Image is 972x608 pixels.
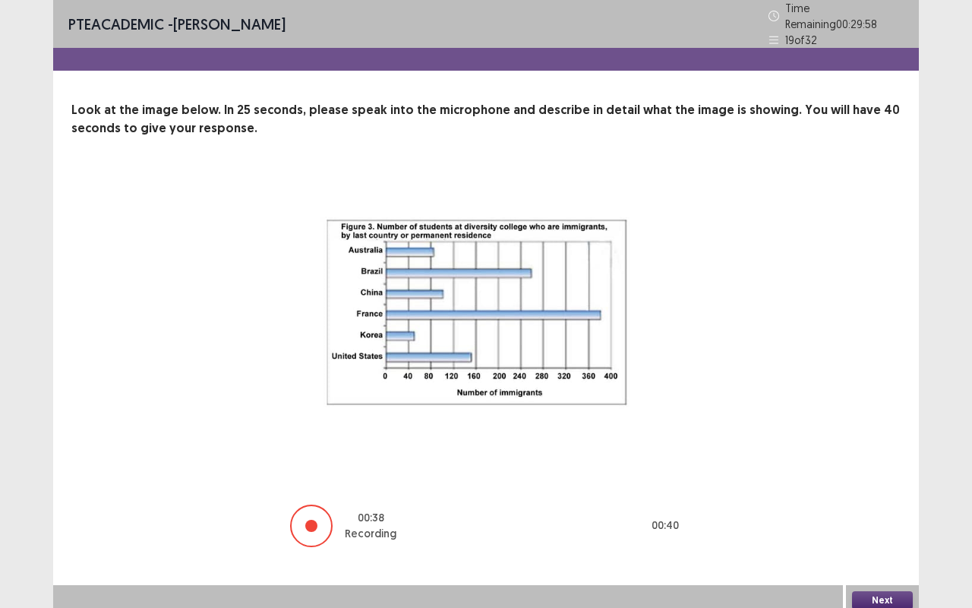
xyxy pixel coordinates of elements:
[68,14,164,33] span: PTE academic
[68,13,286,36] p: - [PERSON_NAME]
[345,526,396,542] p: Recording
[71,101,901,138] p: Look at the image below. In 25 seconds, please speak into the microphone and describe in detail w...
[652,518,679,534] p: 00 : 40
[358,510,384,526] p: 00 : 38
[296,174,676,473] img: image-description
[785,32,817,48] p: 19 of 32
